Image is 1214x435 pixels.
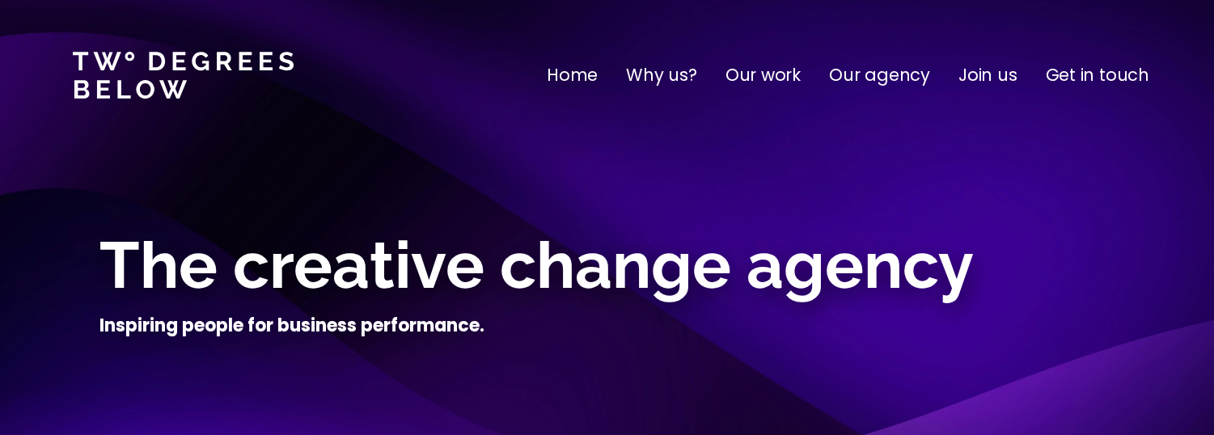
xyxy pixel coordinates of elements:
[958,62,1017,88] a: Join us
[626,62,697,88] a: Why us?
[725,62,801,88] a: Our work
[829,62,930,88] a: Our agency
[1046,62,1149,88] a: Get in touch
[99,314,484,338] h4: Inspiring people for business performance.
[547,62,598,88] a: Home
[99,227,974,303] span: The creative change agency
